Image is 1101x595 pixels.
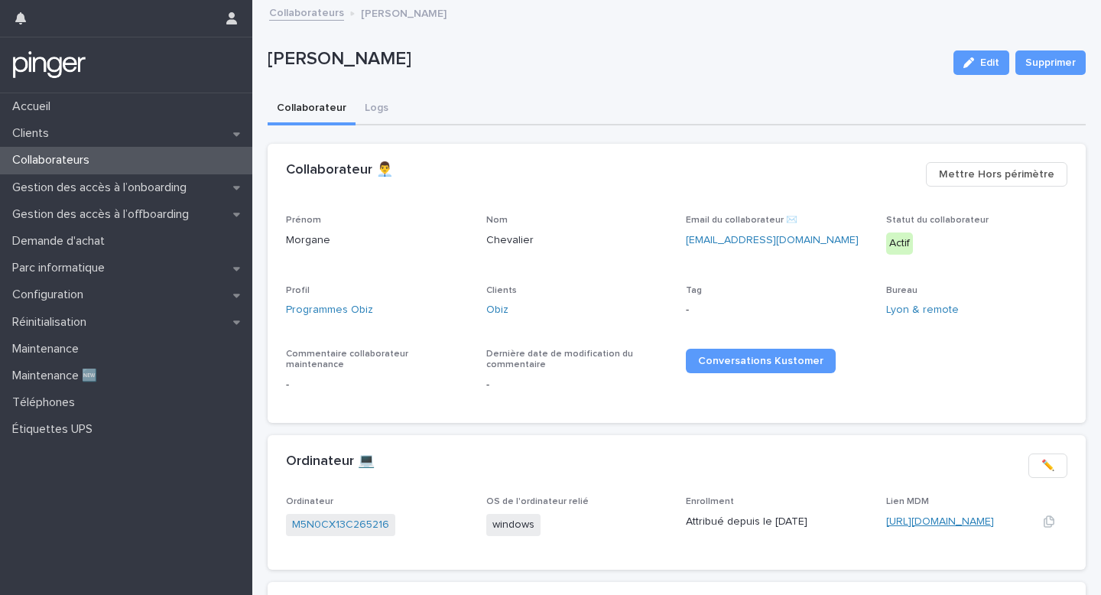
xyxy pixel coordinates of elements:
button: Logs [356,93,398,125]
p: Gestion des accès à l’onboarding [6,180,199,195]
p: Maintenance 🆕 [6,369,109,383]
span: Mettre Hors périmètre [939,167,1054,182]
a: Conversations Kustomer [686,349,836,373]
p: - [486,377,668,393]
span: Commentaire collaborateur maintenance [286,350,408,369]
button: ✏️ [1028,454,1067,478]
a: Lyon & remote [886,302,959,318]
p: [PERSON_NAME] [361,4,447,21]
p: - [286,377,468,393]
a: M5N0CX13C265216 [292,517,389,533]
a: Programmes Obiz [286,302,373,318]
p: Téléphones [6,395,87,410]
p: Collaborateurs [6,153,102,167]
span: Ordinateur [286,497,333,506]
h2: Collaborateur 👨‍💼 [286,162,393,179]
span: Conversations Kustomer [698,356,823,366]
p: [PERSON_NAME] [268,48,941,70]
p: Réinitialisation [6,315,99,330]
span: windows [486,514,541,536]
p: Parc informatique [6,261,117,275]
p: Gestion des accès à l’offboarding [6,207,201,222]
span: ✏️ [1041,458,1054,473]
span: Dernière date de modification du commentaire [486,350,633,369]
button: Collaborateur [268,93,356,125]
p: Chevalier [486,232,668,249]
button: Edit [953,50,1009,75]
p: Accueil [6,99,63,114]
a: [EMAIL_ADDRESS][DOMAIN_NAME] [686,235,859,245]
span: Clients [486,286,517,295]
p: Morgane [286,232,468,249]
span: OS de l'ordinateur relié [486,497,589,506]
div: Actif [886,232,913,255]
span: Statut du collaborateur [886,216,989,225]
p: - [686,302,868,318]
p: Maintenance [6,342,91,356]
span: Enrollment [686,497,734,506]
button: Supprimer [1015,50,1086,75]
span: Tag [686,286,702,295]
a: Collaborateurs [269,3,344,21]
p: Clients [6,126,61,141]
p: Configuration [6,288,96,302]
span: Bureau [886,286,917,295]
p: Demande d'achat [6,234,117,249]
h2: Ordinateur 💻 [286,454,375,470]
span: Profil [286,286,310,295]
span: Email du collaborateur ✉️ [686,216,797,225]
span: Lien MDM [886,497,929,506]
img: mTgBEunGTSyRkCgitkcU [12,50,86,80]
span: Edit [980,57,999,68]
span: Prénom [286,216,321,225]
a: Obiz [486,302,508,318]
button: Mettre Hors périmètre [926,162,1067,187]
span: Nom [486,216,508,225]
a: [URL][DOMAIN_NAME] [886,516,994,527]
span: Supprimer [1025,55,1076,70]
p: Étiquettes UPS [6,422,105,437]
p: Attribué depuis le [DATE] [686,514,868,530]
